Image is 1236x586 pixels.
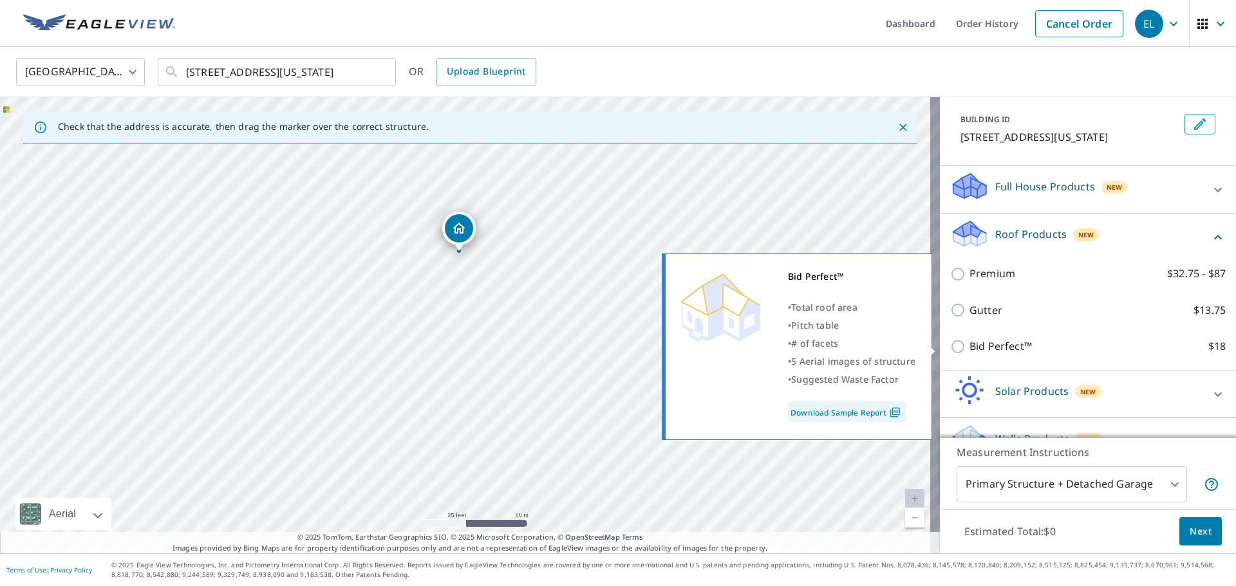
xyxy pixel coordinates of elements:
[6,565,46,574] a: Terms of Use
[58,121,429,133] p: Check that the address is accurate, then drag the marker over the correct structure.
[950,219,1226,255] div: Roof ProductsNew
[995,226,1067,242] p: Roof Products
[788,316,915,334] div: •
[788,353,915,371] div: •
[995,383,1069,399] p: Solar Products
[791,355,915,367] span: 5 Aerial images of structure
[297,532,643,543] span: © 2025 TomTom, Earthstar Geographics SIO, © 2025 Microsoft Corporation, ©
[960,129,1179,145] p: [STREET_ADDRESS][US_STATE]
[995,179,1095,194] p: Full House Products
[905,508,924,527] a: Current Level 20, Zoom Out
[1190,524,1212,540] span: Next
[995,431,1069,446] p: Walls Products
[1208,338,1226,354] p: $18
[15,498,111,530] div: Aerial
[1194,302,1226,318] p: $13.75
[954,517,1066,545] p: Estimated Total: $0
[950,171,1226,208] div: Full House ProductsNew
[791,319,839,331] span: Pitch table
[1204,477,1219,492] span: Your report will include the primary structure and a detached garage if one exists.
[788,268,915,286] div: Bid Perfect™
[791,337,838,349] span: # of facets
[1179,517,1222,546] button: Next
[186,54,370,90] input: Search by address or latitude-longitude
[1035,10,1123,37] a: Cancel Order
[409,58,536,86] div: OR
[969,338,1032,354] p: Bid Perfect™
[1078,230,1094,240] span: New
[1080,387,1096,397] span: New
[1135,10,1163,38] div: EL
[905,489,924,508] a: Current Level 20, Zoom In Disabled
[950,423,1226,460] div: Walls ProductsNew
[50,565,92,574] a: Privacy Policy
[957,444,1219,460] p: Measurement Instructions
[788,298,915,316] div: •
[788,334,915,353] div: •
[622,532,643,542] a: Terms
[886,407,904,418] img: Pdf Icon
[16,54,145,90] div: [GEOGRAPHIC_DATA]
[436,58,536,86] a: Upload Blueprint
[111,560,1230,580] p: © 2025 Eagle View Technologies, Inc. and Pictometry International Corp. All Rights Reserved. Repo...
[1184,114,1215,134] button: Edit building 1
[957,466,1187,502] div: Primary Structure + Detached Garage
[1167,266,1226,282] p: $32.75 - $87
[675,268,765,345] img: Premium
[895,119,912,136] button: Close
[45,498,80,530] div: Aerial
[1107,182,1123,192] span: New
[969,302,1002,318] p: Gutter
[1081,434,1097,444] span: New
[565,532,619,542] a: OpenStreetMap
[960,114,1010,125] p: BUILDING ID
[447,64,525,80] span: Upload Blueprint
[6,566,92,574] p: |
[788,401,906,422] a: Download Sample Report
[442,212,476,252] div: Dropped pin, building 1, Residential property, 16409 Hunter Ave Oregon City, OR 97045
[23,14,175,33] img: EV Logo
[791,373,899,385] span: Suggested Waste Factor
[788,371,915,389] div: •
[950,376,1226,412] div: Solar ProductsNew
[791,301,857,313] span: Total roof area
[969,266,1015,282] p: Premium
